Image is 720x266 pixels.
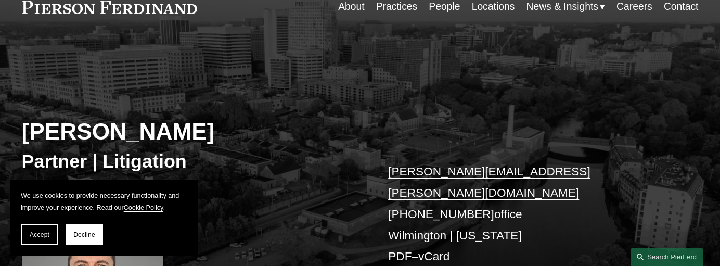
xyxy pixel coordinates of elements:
section: Cookie banner [10,180,198,256]
a: [PHONE_NUMBER] [388,208,494,221]
button: Accept [21,224,58,245]
h3: Partner | Litigation [22,150,360,173]
h2: [PERSON_NAME] [22,118,360,146]
span: Decline [73,231,95,238]
button: Decline [66,224,103,245]
a: Cookie Policy [124,204,163,211]
p: We use cookies to provide necessary functionality and improve your experience. Read our . [21,190,187,214]
a: Search this site [631,248,703,266]
a: PDF [388,250,412,263]
a: [PERSON_NAME][EMAIL_ADDRESS][PERSON_NAME][DOMAIN_NAME] [388,165,590,199]
span: Accept [30,231,49,238]
a: vCard [418,250,449,263]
